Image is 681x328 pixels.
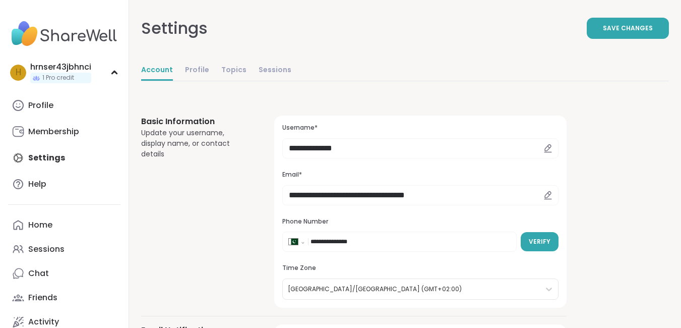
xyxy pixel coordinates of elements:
[8,261,120,286] a: Chat
[221,61,246,81] a: Topics
[8,172,120,196] a: Help
[282,217,559,226] h3: Phone Number
[185,61,209,81] a: Profile
[282,124,559,132] h3: Username*
[28,220,52,231] div: Home
[282,264,559,272] h3: Time Zone
[28,292,57,303] div: Friends
[8,213,120,237] a: Home
[141,16,208,40] div: Settings
[28,244,65,255] div: Sessions
[521,232,559,251] button: Verify
[28,316,59,327] div: Activity
[603,24,653,33] span: Save Changes
[30,62,91,73] div: hrnser43jbhnci
[141,128,250,159] div: Update your username, display name, or contact details
[529,237,550,246] span: Verify
[16,66,21,79] span: h
[587,18,669,39] button: Save Changes
[8,120,120,144] a: Membership
[28,126,79,137] div: Membership
[259,61,291,81] a: Sessions
[8,16,120,51] img: ShareWell Nav Logo
[28,100,53,111] div: Profile
[141,116,250,128] h3: Basic Information
[28,179,46,190] div: Help
[8,93,120,118] a: Profile
[28,268,49,279] div: Chat
[8,237,120,261] a: Sessions
[282,171,559,179] h3: Email*
[8,286,120,310] a: Friends
[141,61,173,81] a: Account
[42,74,74,82] span: 1 Pro credit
